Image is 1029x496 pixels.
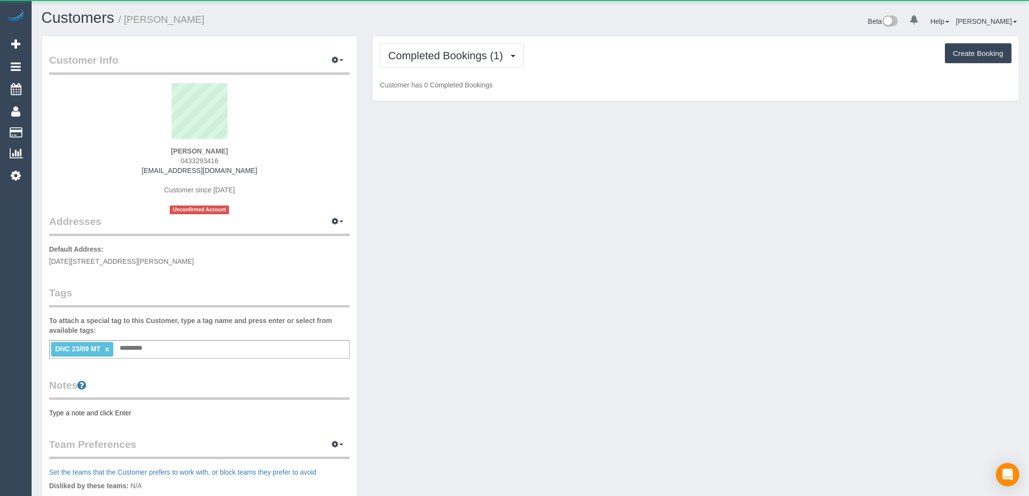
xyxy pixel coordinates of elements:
[6,10,25,23] img: Automaid Logo
[996,463,1019,486] div: Open Intercom Messenger
[49,53,350,75] legend: Customer Info
[142,167,257,174] a: [EMAIL_ADDRESS][DOMAIN_NAME]
[55,345,100,353] span: DNC 23/09 MT
[945,43,1011,64] button: Create Booking
[930,17,949,25] a: Help
[49,378,350,400] legend: Notes
[380,80,1011,90] p: Customer has 0 Completed Bookings
[130,482,142,490] span: N/A
[49,481,128,491] label: Disliked by these teams:
[49,408,350,418] pre: Type a note and click Enter
[380,43,524,68] button: Completed Bookings (1)
[882,16,898,28] img: New interface
[388,50,508,62] span: Completed Bookings (1)
[49,437,350,459] legend: Team Preferences
[49,316,350,335] label: To attach a special tag to this Customer, type a tag name and press enter or select from availabl...
[170,205,229,214] span: Unconfirmed Account
[180,157,218,165] span: 0433293416
[105,345,109,354] a: ×
[171,147,228,155] strong: [PERSON_NAME]
[49,286,350,308] legend: Tags
[49,244,104,254] label: Default Address:
[49,468,316,476] a: Set the teams that the Customer prefers to work with, or block teams they prefer to avoid
[164,186,235,194] span: Customer since [DATE]
[49,257,194,265] span: [DATE][STREET_ADDRESS][PERSON_NAME]
[41,9,114,26] a: Customers
[119,14,205,25] small: / [PERSON_NAME]
[956,17,1017,25] a: [PERSON_NAME]
[868,17,898,25] a: Beta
